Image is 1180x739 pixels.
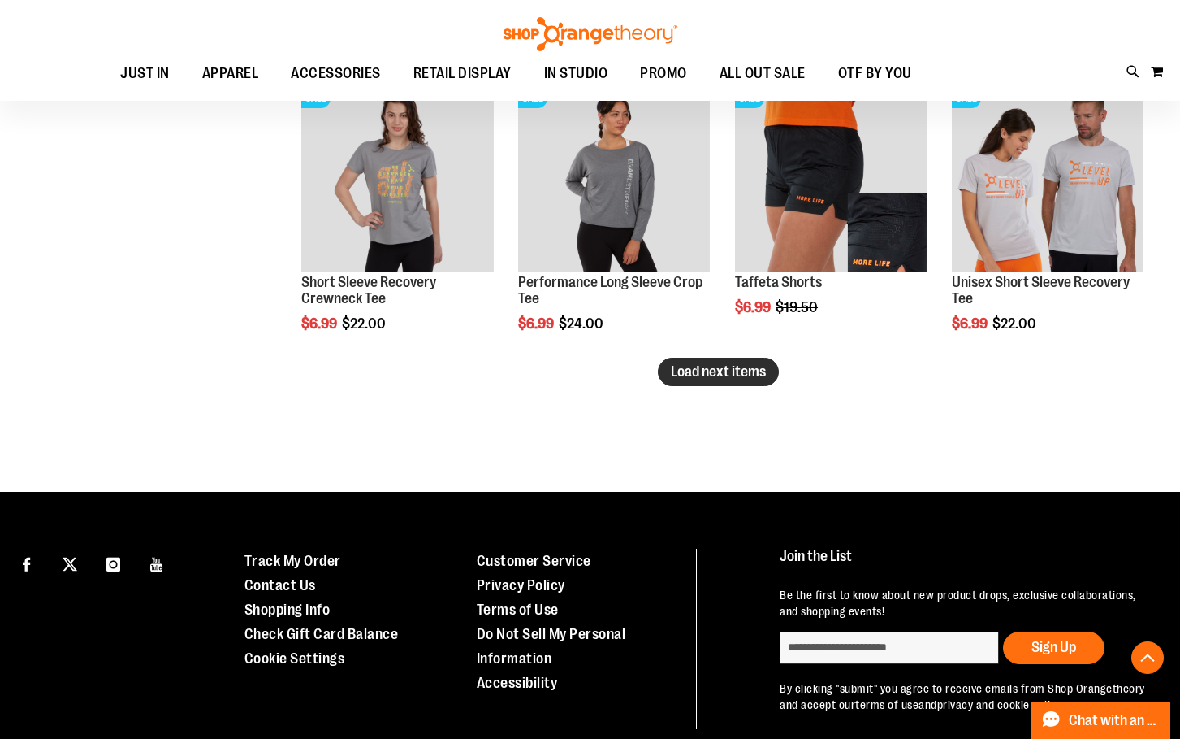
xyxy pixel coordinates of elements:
a: Product image for Unisex Short Sleeve Recovery TeeSALE [952,80,1143,275]
a: Unisex Short Sleeve Recovery Tee [952,274,1130,306]
a: Product image for Camo Tafetta ShortsSALE [735,80,927,275]
img: Product image for Performance Long Sleeve Crop Tee [518,80,710,272]
span: APPAREL [202,55,259,92]
span: PROMO [640,55,687,92]
div: product [727,72,935,357]
a: Visit our X page [56,549,84,577]
a: Terms of Use [477,602,559,618]
a: privacy and cookie policy. [937,698,1064,711]
a: Visit our Facebook page [12,549,41,577]
span: $22.00 [992,315,1039,332]
span: ALL OUT SALE [720,55,806,92]
span: Chat with an Expert [1069,713,1161,728]
div: product [510,72,718,373]
p: Be the first to know about new product drops, exclusive collaborations, and shopping events! [780,587,1148,619]
button: Back To Top [1131,641,1164,674]
img: Shop Orangetheory [501,17,680,51]
img: Product image for Unisex Short Sleeve Recovery Tee [952,80,1143,272]
span: $6.99 [301,315,339,332]
a: Taffeta Shorts [735,274,822,290]
a: Visit our Instagram page [99,549,128,577]
a: Cookie Settings [244,650,345,667]
a: Performance Long Sleeve Crop Tee [518,274,702,306]
a: Track My Order [244,553,341,569]
span: RETAIL DISPLAY [413,55,512,92]
img: Short Sleeve Recovery Crewneck Tee primary image [301,80,493,272]
h4: Join the List [780,549,1148,579]
p: By clicking "submit" you agree to receive emails from Shop Orangetheory and accept our and [780,680,1148,713]
a: Check Gift Card Balance [244,626,399,642]
input: enter email [780,632,999,664]
button: Chat with an Expert [1031,702,1171,739]
span: $22.00 [342,315,388,332]
span: OTF BY YOU [838,55,912,92]
div: product [944,72,1152,373]
div: product [293,72,501,373]
a: Do Not Sell My Personal Information [477,626,626,667]
a: Contact Us [244,577,316,593]
span: Load next items [671,363,766,380]
a: Short Sleeve Recovery Crewneck Tee primary imageSALE [301,80,493,275]
span: IN STUDIO [544,55,608,92]
span: $24.00 [559,315,606,332]
a: Visit our Youtube page [143,549,171,577]
a: terms of use [855,698,918,711]
button: Sign Up [1003,632,1104,664]
a: Privacy Policy [477,577,565,593]
img: Twitter [63,557,77,572]
span: Sign Up [1031,639,1076,655]
span: $6.99 [735,299,773,315]
span: JUST IN [120,55,170,92]
a: Shopping Info [244,602,331,618]
span: $6.99 [518,315,556,332]
a: Accessibility [477,675,558,691]
a: Product image for Performance Long Sleeve Crop TeeSALE [518,80,710,275]
img: Product image for Camo Tafetta Shorts [735,80,927,272]
span: ACCESSORIES [291,55,381,92]
span: $19.50 [776,299,820,315]
span: $6.99 [952,315,990,332]
a: Customer Service [477,553,591,569]
a: Short Sleeve Recovery Crewneck Tee [301,274,436,306]
button: Load next items [658,358,779,386]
